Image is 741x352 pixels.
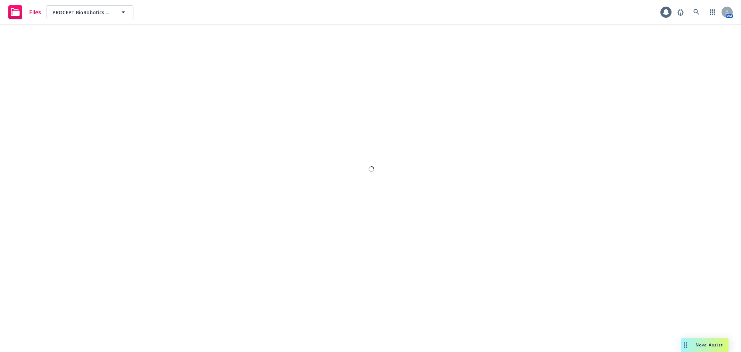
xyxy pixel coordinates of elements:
span: Files [29,9,41,15]
button: PROCEPT BioRobotics Corporation [47,5,133,19]
a: Switch app [706,5,719,19]
button: Nova Assist [681,338,728,352]
div: Drag to move [681,338,690,352]
a: Report a Bug [674,5,688,19]
span: PROCEPT BioRobotics Corporation [52,9,113,16]
a: Search [690,5,703,19]
span: Nova Assist [695,342,723,348]
a: Files [6,2,44,22]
